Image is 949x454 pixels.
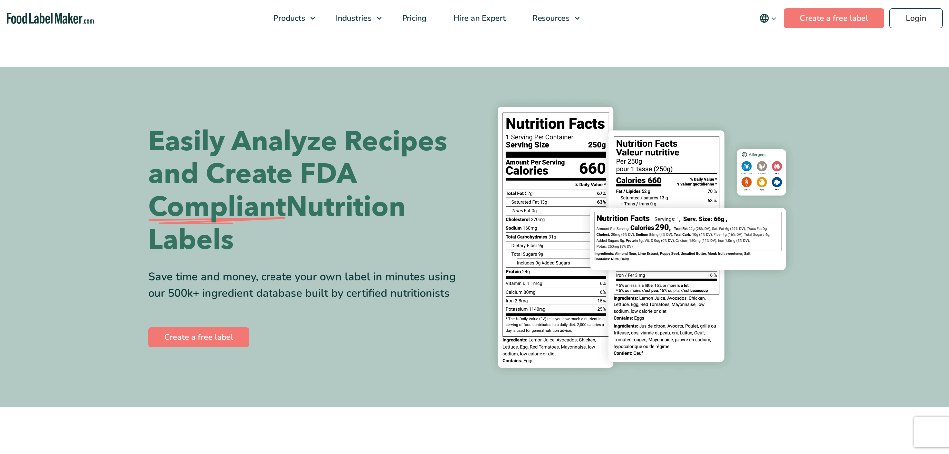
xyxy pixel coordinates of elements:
[784,8,884,28] a: Create a free label
[529,13,571,24] span: Resources
[148,327,249,347] a: Create a free label
[450,13,507,24] span: Hire an Expert
[148,191,286,224] span: Compliant
[399,13,428,24] span: Pricing
[148,269,467,302] div: Save time and money, create your own label in minutes using our 500k+ ingredient database built b...
[148,125,467,257] h1: Easily Analyze Recipes and Create FDA Nutrition Labels
[333,13,373,24] span: Industries
[889,8,943,28] a: Login
[271,13,306,24] span: Products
